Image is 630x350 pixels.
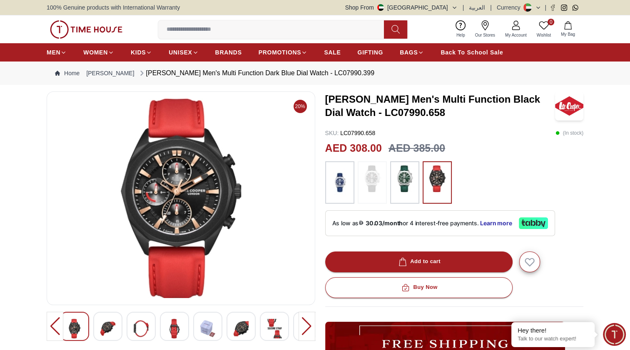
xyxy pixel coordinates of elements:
div: [PERSON_NAME] Men's Multi Function Dark Blue Dial Watch - LC07990.399 [138,68,374,78]
img: LEE COOPER Men's Multi Function Dark Blue Dial Watch - LC07990.399 [100,319,115,338]
img: LEE COOPER Men's Multi Function Dark Blue Dial Watch - LC07990.399 [134,319,149,338]
img: LEE COOPER Men's Multi Function Dark Blue Dial Watch - LC07990.399 [200,319,215,338]
img: LEE COOPER Men's Multi Function Dark Blue Dial Watch - LC07990.399 [54,99,308,298]
span: | [490,3,492,12]
img: ... [362,165,383,192]
a: BAGS [400,45,424,60]
a: Back To School Sale [441,45,503,60]
img: ... [50,20,122,39]
span: KIDS [131,48,146,57]
a: Home [55,69,80,77]
span: | [545,3,546,12]
span: Help [453,32,468,38]
span: BAGS [400,48,418,57]
button: Buy Now [325,277,513,298]
a: 0Wishlist [532,19,556,40]
button: Add to cart [325,251,513,272]
img: LEE COOPER Men's Multi Function Dark Blue Dial Watch - LC07990.399 [267,319,282,338]
a: SALE [324,45,341,60]
a: UNISEX [169,45,198,60]
img: LEE COOPER Men's Multi Function Dark Blue Dial Watch - LC07990.399 [67,319,82,338]
button: العربية [469,3,485,12]
div: Hey there! [518,326,588,335]
button: Shop From[GEOGRAPHIC_DATA] [345,3,458,12]
h2: AED 308.00 [325,140,382,156]
a: BRANDS [215,45,242,60]
span: UNISEX [169,48,192,57]
img: ... [394,165,415,192]
a: [PERSON_NAME] [86,69,134,77]
span: Our Stores [472,32,498,38]
span: 20% [294,100,307,113]
a: Instagram [561,5,567,11]
span: SALE [324,48,341,57]
span: My Bag [558,31,578,37]
img: United Arab Emirates [377,4,384,11]
a: Our Stores [470,19,500,40]
a: Whatsapp [572,5,578,11]
h3: [PERSON_NAME] Men's Multi Function Black Dial Watch - LC07990.658 [325,93,555,119]
img: ... [427,165,448,192]
div: Add to cart [397,257,441,266]
a: KIDS [131,45,152,60]
img: LEE COOPER Men's Multi Function Dark Blue Dial Watch - LC07990.399 [167,319,182,338]
span: My Account [502,32,530,38]
span: Back To School Sale [441,48,503,57]
img: LEE COOPER Men's Multi Function Dark Blue Dial Watch - LC07990.399 [234,319,249,338]
span: BRANDS [215,48,242,57]
span: WOMEN [83,48,108,57]
span: GIFTING [357,48,383,57]
h3: AED 385.00 [388,140,445,156]
nav: Breadcrumb [47,62,583,85]
a: PROMOTIONS [259,45,308,60]
p: Talk to our watch expert! [518,335,588,343]
p: ( In stock ) [555,129,583,137]
div: Currency [497,3,524,12]
a: MEN [47,45,67,60]
span: Wishlist [533,32,554,38]
span: 0 [548,19,554,25]
span: MEN [47,48,60,57]
img: ... [329,165,350,200]
div: Chat Widget [603,323,626,346]
a: Facebook [550,5,556,11]
a: Help [451,19,470,40]
p: LC07990.658 [325,129,376,137]
button: My Bag [556,20,580,39]
a: WOMEN [83,45,114,60]
img: LEE COOPER Men's Multi Function Black Dial Watch - LC07990.658 [555,91,583,121]
span: PROMOTIONS [259,48,301,57]
a: GIFTING [357,45,383,60]
span: 100% Genuine products with International Warranty [47,3,180,12]
span: | [463,3,464,12]
div: Buy Now [400,283,437,292]
span: SKU : [325,130,339,136]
